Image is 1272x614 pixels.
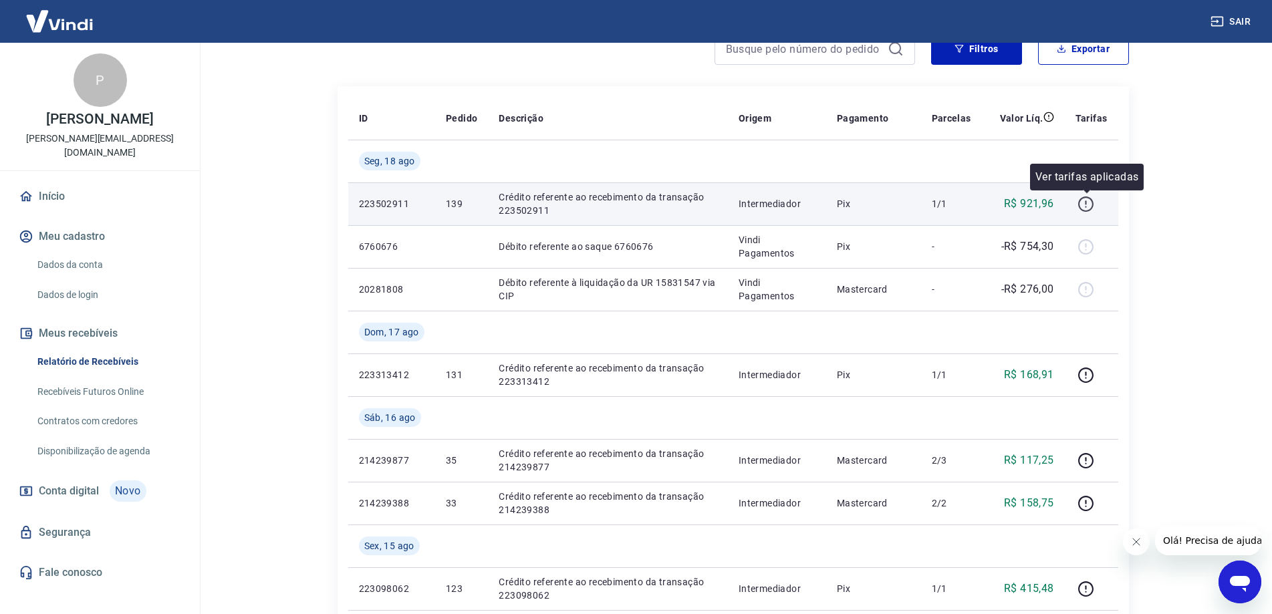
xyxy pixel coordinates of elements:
[837,582,910,595] p: Pix
[32,348,184,375] a: Relatório de Recebíveis
[364,325,419,339] span: Dom, 17 ago
[1035,169,1138,185] p: Ver tarifas aplicadas
[359,582,424,595] p: 223098062
[16,475,184,507] a: Conta digitalNovo
[359,240,424,253] p: 6760676
[32,251,184,279] a: Dados da conta
[32,408,184,435] a: Contratos com credores
[364,154,415,168] span: Seg, 18 ago
[446,582,477,595] p: 123
[16,1,103,41] img: Vindi
[39,482,99,500] span: Conta digital
[8,9,112,20] span: Olá! Precisa de ajuda?
[32,438,184,465] a: Disponibilização de agenda
[726,39,882,59] input: Busque pelo número do pedido
[1001,239,1054,255] p: -R$ 754,30
[1208,9,1256,34] button: Sair
[837,112,889,125] p: Pagamento
[446,197,477,210] p: 139
[359,454,424,467] p: 214239877
[1001,281,1054,297] p: -R$ 276,00
[837,283,910,296] p: Mastercard
[837,368,910,381] p: Pix
[74,53,127,107] div: P
[11,132,189,160] p: [PERSON_NAME][EMAIL_ADDRESS][DOMAIN_NAME]
[499,361,717,388] p: Crédito referente ao recebimento da transação 223313412
[1004,367,1054,383] p: R$ 168,91
[359,197,424,210] p: 223502911
[739,582,815,595] p: Intermediador
[499,447,717,474] p: Crédito referente ao recebimento da transação 214239877
[499,112,543,125] p: Descrição
[446,368,477,381] p: 131
[16,182,184,211] a: Início
[1155,526,1261,555] iframe: Mensagem da empresa
[359,283,424,296] p: 20281808
[932,368,971,381] p: 1/1
[1038,33,1129,65] button: Exportar
[359,496,424,510] p: 214239388
[1004,452,1054,468] p: R$ 117,25
[499,190,717,217] p: Crédito referente ao recebimento da transação 223502911
[32,378,184,406] a: Recebíveis Futuros Online
[837,240,910,253] p: Pix
[32,281,184,309] a: Dados de login
[1004,196,1054,212] p: R$ 921,96
[499,490,717,516] p: Crédito referente ao recebimento da transação 214239388
[837,496,910,510] p: Mastercard
[16,558,184,587] a: Fale conosco
[932,112,971,125] p: Parcelas
[499,575,717,602] p: Crédito referente ao recebimento da transação 223098062
[1219,561,1261,603] iframe: Botão para abrir a janela de mensagens
[364,539,414,553] span: Sex, 15 ago
[931,33,1022,65] button: Filtros
[932,582,971,595] p: 1/1
[1004,581,1054,597] p: R$ 415,48
[16,222,184,251] button: Meu cadastro
[446,112,477,125] p: Pedido
[16,518,184,547] a: Segurança
[739,276,815,303] p: Vindi Pagamentos
[932,240,971,253] p: -
[499,276,717,303] p: Débito referente à liquidação da UR 15831547 via CIP
[446,496,477,510] p: 33
[359,112,368,125] p: ID
[1075,112,1108,125] p: Tarifas
[837,197,910,210] p: Pix
[1004,495,1054,511] p: R$ 158,75
[739,197,815,210] p: Intermediador
[364,411,416,424] span: Sáb, 16 ago
[932,454,971,467] p: 2/3
[16,319,184,348] button: Meus recebíveis
[739,496,815,510] p: Intermediador
[932,283,971,296] p: -
[739,368,815,381] p: Intermediador
[739,454,815,467] p: Intermediador
[932,197,971,210] p: 1/1
[1000,112,1043,125] p: Valor Líq.
[499,240,717,253] p: Débito referente ao saque 6760676
[837,454,910,467] p: Mastercard
[446,454,477,467] p: 35
[932,496,971,510] p: 2/2
[110,480,146,502] span: Novo
[1123,528,1150,555] iframe: Fechar mensagem
[46,112,153,126] p: [PERSON_NAME]
[359,368,424,381] p: 223313412
[739,233,815,260] p: Vindi Pagamentos
[739,112,771,125] p: Origem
